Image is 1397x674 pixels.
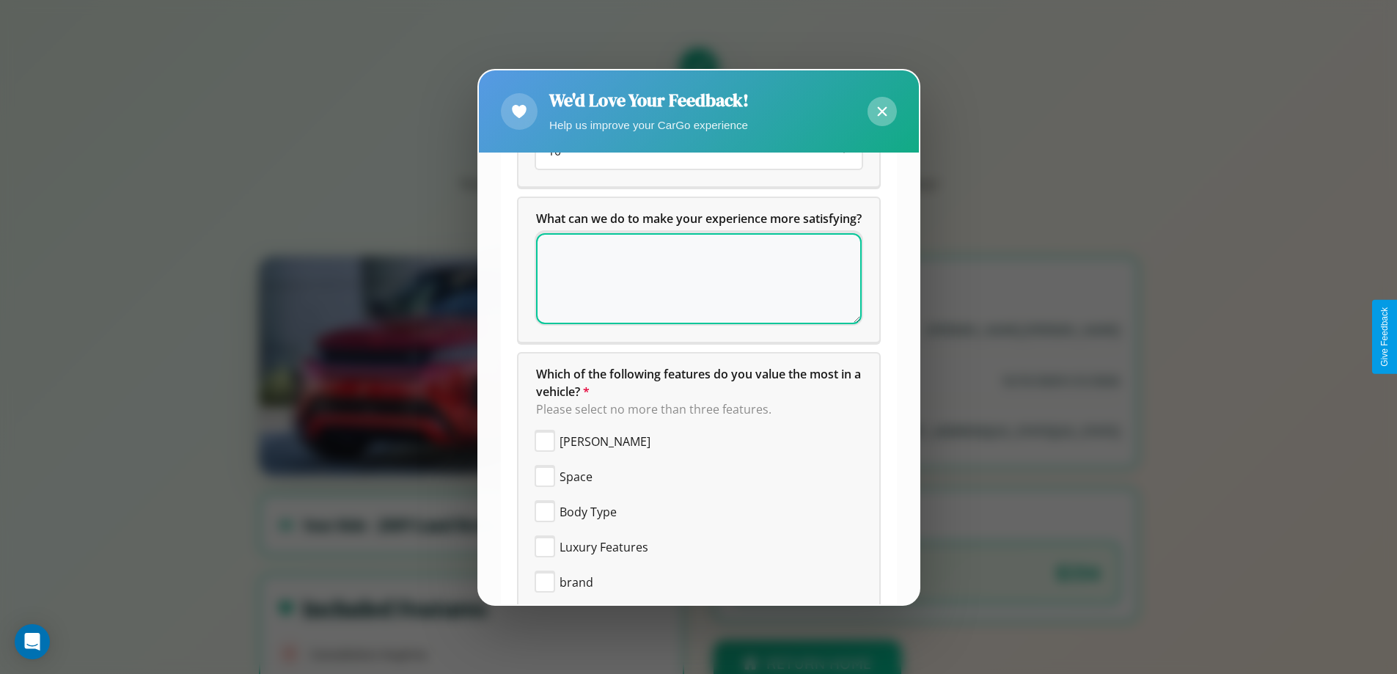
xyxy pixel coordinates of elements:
[536,366,864,400] span: Which of the following features do you value the most in a vehicle?
[560,433,650,450] span: [PERSON_NAME]
[1379,307,1390,367] div: Give Feedback
[560,574,593,591] span: brand
[15,624,50,659] div: Open Intercom Messenger
[549,88,749,112] h2: We'd Love Your Feedback!
[560,468,593,486] span: Space
[548,143,561,159] span: 10
[549,115,749,135] p: Help us improve your CarGo experience
[560,503,617,521] span: Body Type
[560,538,648,556] span: Luxury Features
[536,401,771,417] span: Please select no more than three features.
[536,210,862,227] span: What can we do to make your experience more satisfying?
